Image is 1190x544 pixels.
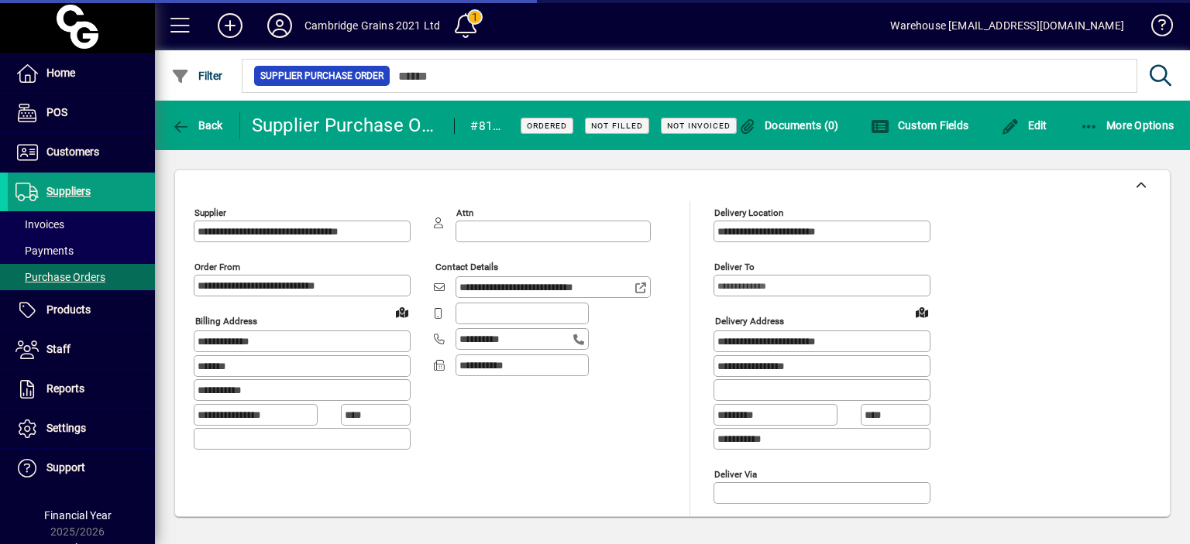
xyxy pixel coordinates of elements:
[714,468,757,479] mat-label: Deliver via
[1140,3,1171,53] a: Knowledge Base
[8,94,155,132] a: POS
[15,218,64,231] span: Invoices
[738,119,839,132] span: Documents (0)
[8,264,155,290] a: Purchase Orders
[260,68,383,84] span: Supplier Purchase Order
[997,111,1051,139] button: Edit
[8,370,155,409] a: Reports
[8,330,155,369] a: Staff
[44,509,112,522] span: Financial Year
[8,211,155,238] a: Invoices
[8,449,155,488] a: Support
[1080,119,1175,132] span: More Options
[8,291,155,330] a: Products
[46,67,75,79] span: Home
[470,114,501,139] div: #8194
[46,382,84,395] span: Reports
[667,121,731,131] span: Not Invoiced
[194,207,226,218] mat-label: Supplier
[714,207,783,218] mat-label: Delivery Location
[8,133,155,172] a: Customers
[734,111,843,139] button: Documents (0)
[46,185,91,197] span: Suppliers
[1001,119,1047,132] span: Edit
[527,121,567,131] span: Ordered
[15,245,74,257] span: Payments
[171,70,223,82] span: Filter
[255,12,304,39] button: Profile
[910,299,934,324] a: View on map
[1076,111,1178,139] button: More Options
[890,13,1124,38] div: Warehouse [EMAIL_ADDRESS][DOMAIN_NAME]
[390,299,414,324] a: View on map
[205,12,255,39] button: Add
[46,461,85,474] span: Support
[304,13,440,38] div: Cambridge Grains 2021 Ltd
[167,62,227,90] button: Filter
[194,262,240,272] mat-label: Order from
[155,111,240,139] app-page-header-button: Back
[46,106,67,118] span: POS
[8,238,155,264] a: Payments
[8,54,155,93] a: Home
[871,119,968,132] span: Custom Fields
[252,113,439,138] div: Supplier Purchase Order
[46,422,86,434] span: Settings
[867,111,972,139] button: Custom Fields
[46,343,71,355] span: Staff
[714,262,755,272] mat-label: Deliver To
[456,207,473,218] mat-label: Attn
[171,119,223,132] span: Back
[46,145,99,158] span: Customers
[15,271,105,283] span: Purchase Orders
[8,409,155,448] a: Settings
[46,303,91,316] span: Products
[167,111,227,139] button: Back
[591,121,643,131] span: Not Filled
